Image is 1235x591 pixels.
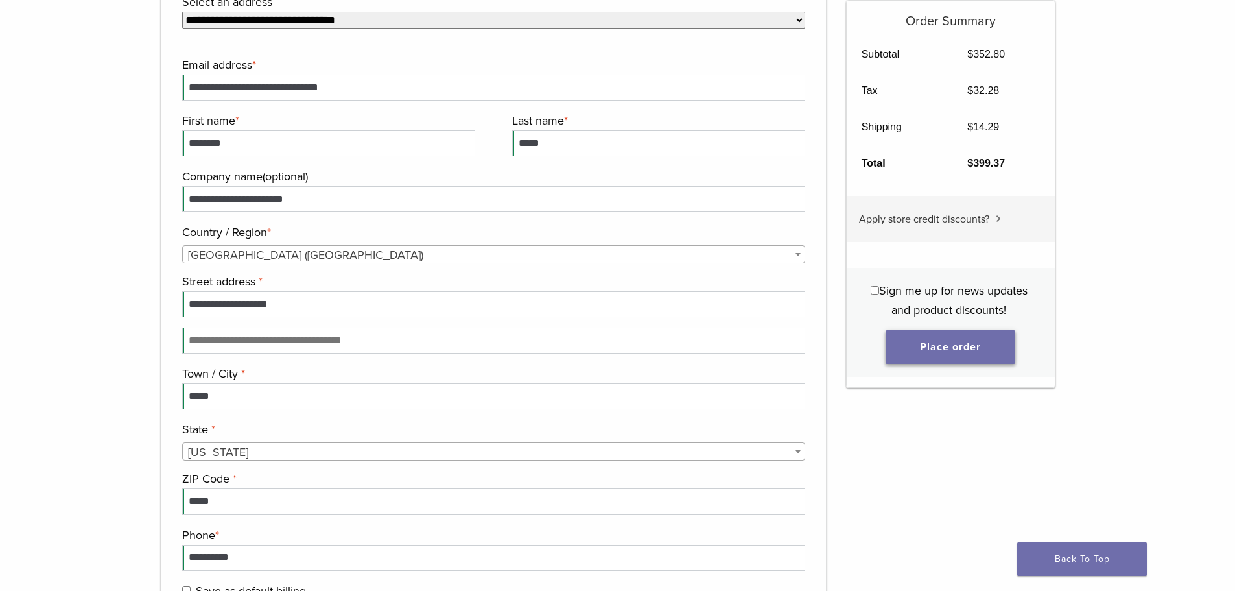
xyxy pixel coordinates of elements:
[182,55,803,75] label: Email address
[263,169,308,184] span: (optional)
[967,85,999,96] bdi: 32.28
[886,330,1015,364] button: Place order
[182,442,806,461] span: State
[183,246,805,264] span: United States (US)
[182,364,803,383] label: Town / City
[847,145,953,182] th: Total
[967,158,973,169] span: $
[847,109,953,145] th: Shipping
[996,215,1001,222] img: caret.svg
[182,167,803,186] label: Company name
[512,111,802,130] label: Last name
[967,49,1005,60] bdi: 352.80
[967,121,973,132] span: $
[967,158,1005,169] bdi: 399.37
[182,272,803,291] label: Street address
[182,111,472,130] label: First name
[967,121,999,132] bdi: 14.29
[871,286,879,295] input: Sign me up for news updates and product discounts!
[967,85,973,96] span: $
[859,213,989,226] span: Apply store credit discounts?
[182,420,803,439] label: State
[182,223,803,242] label: Country / Region
[847,73,953,109] th: Tax
[879,283,1028,317] span: Sign me up for news updates and product discounts!
[183,443,805,461] span: Washington
[182,525,803,545] label: Phone
[847,1,1055,29] h5: Order Summary
[1017,542,1147,576] a: Back To Top
[847,36,953,73] th: Subtotal
[967,49,973,60] span: $
[182,469,803,488] label: ZIP Code
[182,245,806,263] span: Country / Region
